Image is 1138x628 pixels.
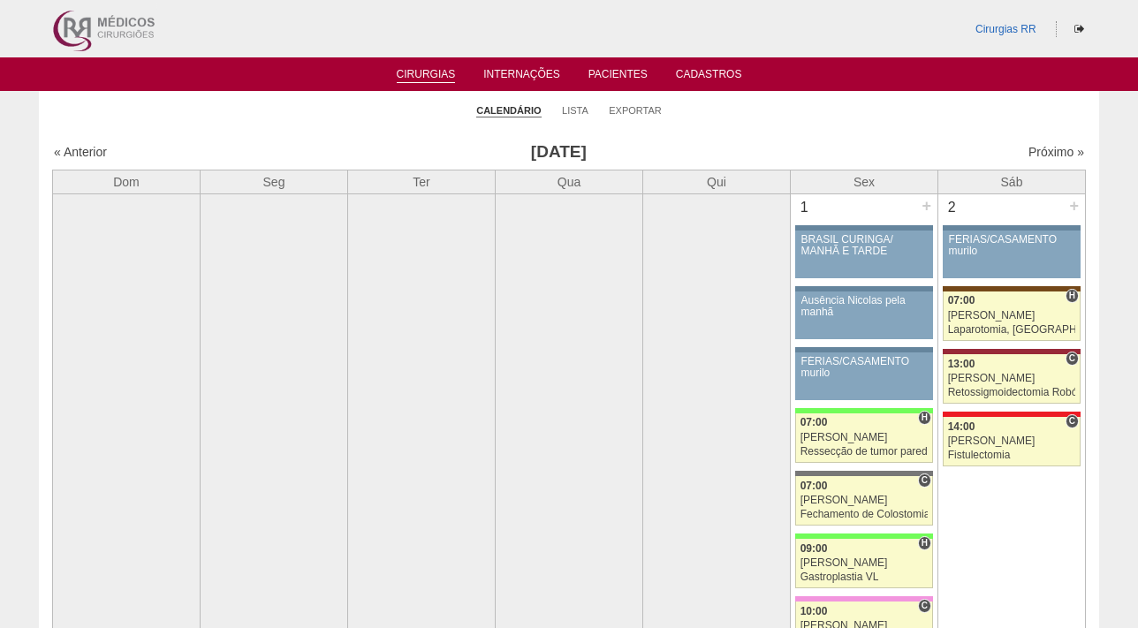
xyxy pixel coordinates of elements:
[1066,194,1081,217] div: +
[795,291,933,339] a: Ausência Nicolas pela manhã
[943,291,1081,341] a: H 07:00 [PERSON_NAME] Laparotomia, [GEOGRAPHIC_DATA], Drenagem, Bridas
[800,542,828,555] span: 09:00
[795,471,933,476] div: Key: Santa Catarina
[943,231,1081,278] a: FÉRIAS/CASAMENTO murilo
[795,533,933,539] div: Key: Brasil
[948,450,1076,461] div: Fistulectomia
[201,170,348,193] th: Seg
[795,225,933,231] div: Key: Aviso
[801,234,928,257] div: BRASIL CURINGA/ MANHÃ E TARDE
[948,294,975,306] span: 07:00
[943,412,1081,417] div: Key: Assunção
[791,170,938,193] th: Sex
[948,435,1076,447] div: [PERSON_NAME]
[609,104,662,117] a: Exportar
[948,420,975,433] span: 14:00
[795,231,933,278] a: BRASIL CURINGA/ MANHÃ E TARDE
[938,170,1086,193] th: Sáb
[483,68,560,86] a: Internações
[800,571,929,583] div: Gastroplastia VL
[800,480,828,492] span: 07:00
[795,352,933,400] a: FÉRIAS/CASAMENTO murilo
[795,539,933,588] a: H 09:00 [PERSON_NAME] Gastroplastia VL
[800,446,929,458] div: Ressecção de tumor parede abdominal pélvica
[795,286,933,291] div: Key: Aviso
[948,387,1076,398] div: Retossigmoidectomia Robótica
[948,358,975,370] span: 13:00
[588,68,648,86] a: Pacientes
[801,356,928,379] div: FÉRIAS/CASAMENTO murilo
[975,23,1036,35] a: Cirurgias RR
[949,234,1075,257] div: FÉRIAS/CASAMENTO murilo
[918,536,931,550] span: Hospital
[800,509,929,520] div: Fechamento de Colostomia ou Enterostomia
[1066,414,1079,428] span: Consultório
[676,68,742,86] a: Cadastros
[800,605,828,617] span: 10:00
[948,324,1076,336] div: Laparotomia, [GEOGRAPHIC_DATA], Drenagem, Bridas
[1074,24,1084,34] i: Sair
[943,417,1081,466] a: C 14:00 [PERSON_NAME] Fistulectomia
[918,599,931,613] span: Consultório
[795,413,933,463] a: H 07:00 [PERSON_NAME] Ressecção de tumor parede abdominal pélvica
[918,473,931,488] span: Consultório
[1066,352,1079,366] span: Consultório
[397,68,456,83] a: Cirurgias
[53,170,201,193] th: Dom
[800,557,929,569] div: [PERSON_NAME]
[1028,145,1084,159] a: Próximo »
[918,411,931,425] span: Hospital
[800,432,929,443] div: [PERSON_NAME]
[795,408,933,413] div: Key: Brasil
[562,104,588,117] a: Lista
[496,170,643,193] th: Qua
[943,225,1081,231] div: Key: Aviso
[919,194,934,217] div: +
[800,495,929,506] div: [PERSON_NAME]
[948,373,1076,384] div: [PERSON_NAME]
[54,145,107,159] a: « Anterior
[800,416,828,428] span: 07:00
[938,194,966,221] div: 2
[795,596,933,602] div: Key: Albert Einstein
[791,194,818,221] div: 1
[801,295,928,318] div: Ausência Nicolas pela manhã
[943,354,1081,404] a: C 13:00 [PERSON_NAME] Retossigmoidectomia Robótica
[943,349,1081,354] div: Key: Sírio Libanês
[943,286,1081,291] div: Key: Santa Joana
[476,104,541,117] a: Calendário
[948,310,1076,322] div: [PERSON_NAME]
[348,170,496,193] th: Ter
[1066,289,1079,303] span: Hospital
[643,170,791,193] th: Qui
[795,347,933,352] div: Key: Aviso
[795,476,933,526] a: C 07:00 [PERSON_NAME] Fechamento de Colostomia ou Enterostomia
[301,140,816,165] h3: [DATE]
